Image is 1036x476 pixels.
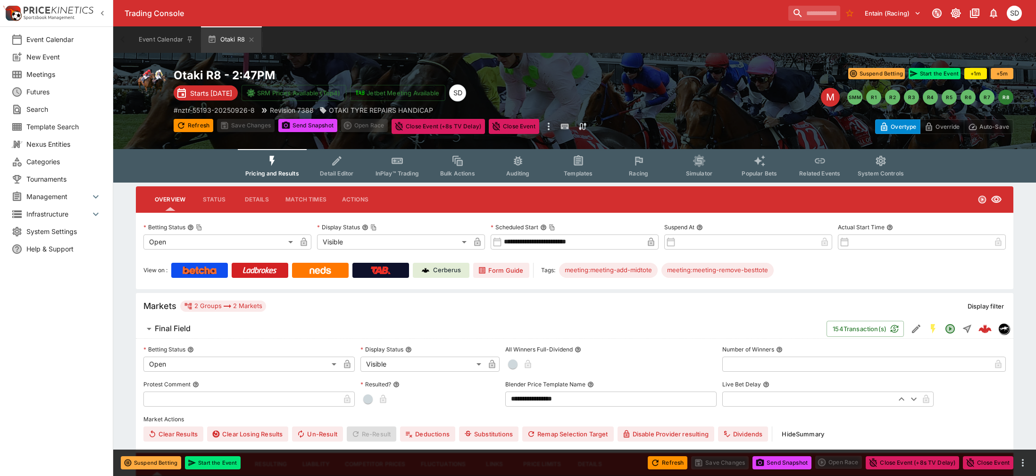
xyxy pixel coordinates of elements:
[985,5,1002,22] button: Notifications
[174,68,593,83] h2: Copy To Clipboard
[201,26,261,53] button: Otaki R8
[278,119,337,132] button: Send Snapshot
[978,322,992,335] div: c0288fca-a275-4c85-870d-331c76f74cee
[963,456,1013,469] button: Close Event
[559,266,658,275] span: meeting:meeting-add-midtote
[587,381,594,388] button: Blender Price Template Name
[26,174,101,184] span: Tournaments
[964,68,987,79] button: +1m
[392,119,485,134] button: Close Event (+8s TV Delay)
[549,224,555,231] button: Copy To Clipboard
[559,263,658,278] div: Betting Target: cerberus
[196,224,202,231] button: Copy To Clipboard
[184,301,262,312] div: 2 Groups 2 Markets
[848,68,905,79] button: Suspend Betting
[866,90,881,105] button: R1
[966,5,983,22] button: Documentation
[449,84,466,101] div: Stuart Dibb
[341,119,388,132] div: split button
[964,119,1013,134] button: Auto-Save
[24,7,93,14] img: PriceKinetics
[543,119,554,134] button: more
[413,263,469,278] a: Cerberus
[886,224,893,231] button: Actual Start Time
[242,267,277,274] img: Ladbrokes
[238,149,911,183] div: Event type filters
[278,188,334,211] button: Match Times
[752,456,811,469] button: Send Snapshot
[317,223,360,231] p: Display Status
[26,87,101,97] span: Futures
[147,188,193,211] button: Overview
[875,119,1013,134] div: Start From
[317,234,470,250] div: Visible
[925,320,942,337] button: SGM Enabled
[979,90,994,105] button: R7
[26,34,101,44] span: Event Calendar
[207,426,288,442] button: Clear Losing Results
[998,90,1013,105] button: R8
[143,345,185,353] p: Betting Status
[763,381,769,388] button: Live Bet Delay
[540,224,547,231] button: Scheduled StartCopy To Clipboard
[489,119,539,134] button: Close Event
[143,357,340,372] div: Open
[190,88,232,98] p: Starts [DATE]
[722,380,761,388] p: Live Bet Delay
[292,426,343,442] button: Un-Result
[26,209,90,219] span: Infrastructure
[183,267,217,274] img: Betcha
[629,170,648,177] span: Racing
[360,345,403,353] p: Display Status
[891,122,916,132] p: Overtype
[270,105,314,115] p: Revision 7388
[309,267,331,274] img: Neds
[350,85,445,101] button: Jetbet Meeting Available
[26,226,101,236] span: System Settings
[400,426,455,442] button: Deductions
[920,119,964,134] button: Override
[962,299,1010,314] button: Display filter
[187,346,194,353] button: Betting Status
[329,105,433,115] p: OTAKI TYRE REPAIRS HANDICAP
[815,456,862,469] div: split button
[991,68,1013,79] button: +5m
[506,170,529,177] span: Auditing
[959,320,976,337] button: Straight
[648,456,687,469] button: Refresh
[858,170,904,177] span: System Controls
[842,6,857,21] button: No Bookmarks
[618,426,714,442] button: Disable Provider resulting
[875,119,920,134] button: Overtype
[143,223,185,231] p: Betting Status
[242,85,346,101] button: SRM Prices Available (Top4)
[722,345,774,353] p: Number of Winners
[838,223,885,231] p: Actual Start Time
[961,90,976,105] button: R6
[664,223,694,231] p: Suspend At
[143,301,176,311] h5: Markets
[522,426,614,442] button: Remap Selection Target
[866,456,959,469] button: Close Event (+8s TV Delay)
[26,244,101,254] span: Help & Support
[908,320,925,337] button: Edit Detail
[143,412,1006,426] label: Market Actions
[821,88,840,107] div: Edit Meeting
[26,139,101,149] span: Nexus Entities
[347,426,396,442] span: Re-Result
[473,263,529,278] a: Form Guide
[371,267,391,274] img: TabNZ
[976,319,994,338] a: c0288fca-a275-4c85-870d-331c76f74cee
[360,380,391,388] p: Resulted?
[859,6,927,21] button: Select Tenant
[947,5,964,22] button: Toggle light/dark mode
[827,321,904,337] button: 154Transaction(s)
[121,456,181,469] button: Suspend Betting
[936,122,960,132] p: Override
[505,380,585,388] p: Blender Price Template Name
[491,223,538,231] p: Scheduled Start
[541,263,555,278] label: Tags:
[320,170,353,177] span: Detail Editor
[24,16,75,20] img: Sportsbook Management
[26,104,101,114] span: Search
